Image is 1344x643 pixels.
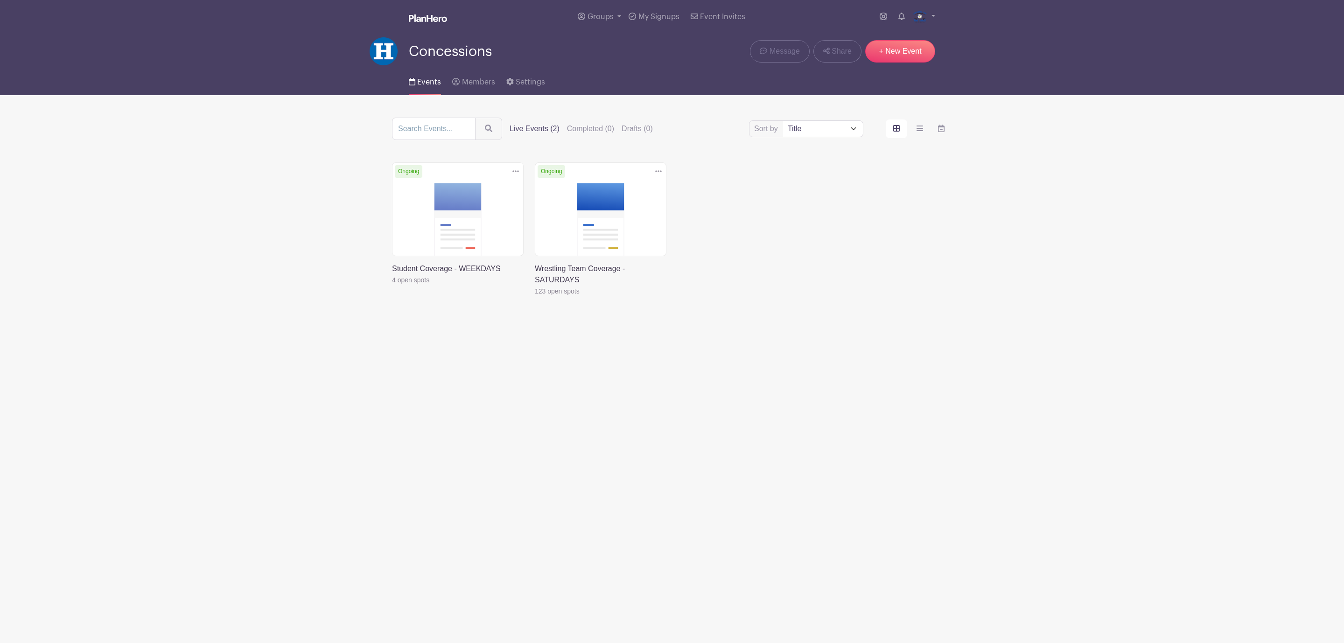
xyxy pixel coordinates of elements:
[462,78,495,86] span: Members
[622,123,653,134] label: Drafts (0)
[452,65,495,95] a: Members
[510,123,560,134] label: Live Events (2)
[886,119,952,138] div: order and view
[392,118,476,140] input: Search Events...
[370,37,398,65] img: blob.png
[506,65,545,95] a: Settings
[750,40,809,63] a: Message
[409,65,441,95] a: Events
[813,40,861,63] a: Share
[865,40,935,63] a: + New Event
[832,46,852,57] span: Share
[417,78,441,86] span: Events
[770,46,800,57] span: Message
[754,123,781,134] label: Sort by
[638,13,679,21] span: My Signups
[409,14,447,22] img: logo_white-6c42ec7e38ccf1d336a20a19083b03d10ae64f83f12c07503d8b9e83406b4c7d.svg
[700,13,745,21] span: Event Invites
[567,123,614,134] label: Completed (0)
[912,9,927,24] img: 2.png
[510,123,653,134] div: filters
[516,78,545,86] span: Settings
[588,13,614,21] span: Groups
[409,44,492,59] span: Concessions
